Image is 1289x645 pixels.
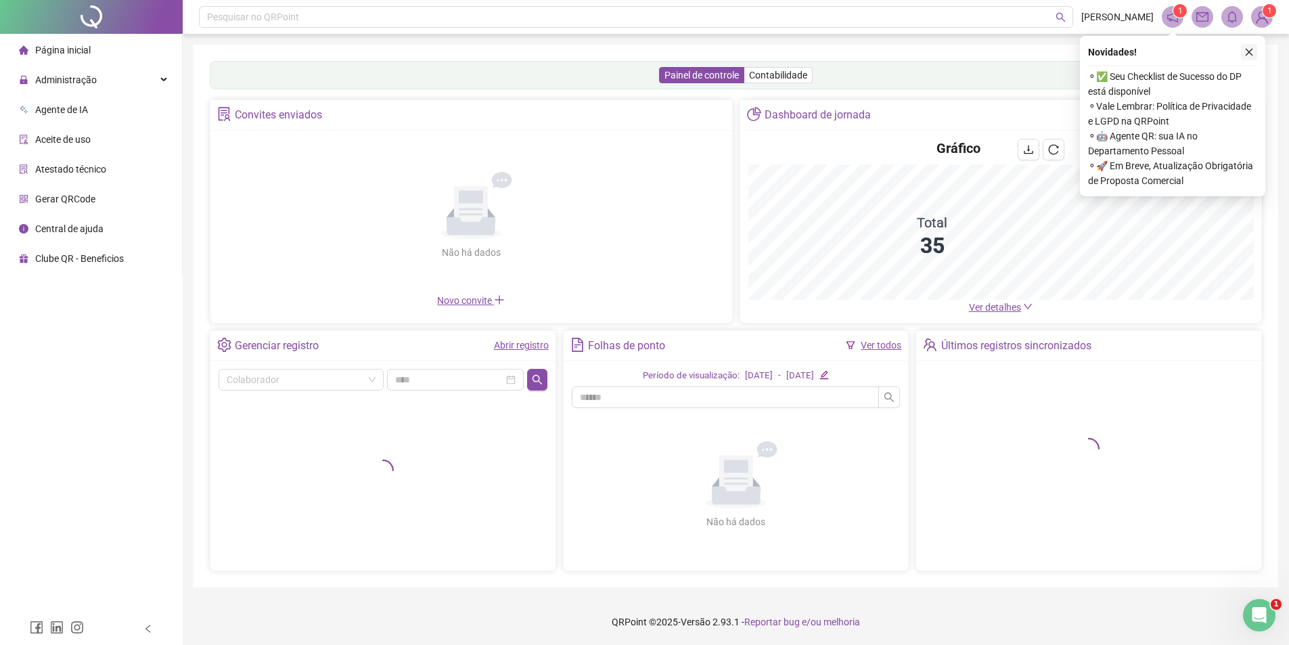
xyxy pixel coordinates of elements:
span: Painel de controle [664,70,739,81]
div: - [778,369,781,383]
span: ⚬ ✅ Seu Checklist de Sucesso do DP está disponível [1088,69,1257,99]
img: 84190 [1252,7,1272,27]
div: [DATE] [745,369,773,383]
span: Ver detalhes [969,302,1021,313]
span: team [923,338,937,352]
span: download [1023,144,1034,155]
span: Reportar bug e/ou melhoria [744,617,860,627]
sup: Atualize o seu contato no menu Meus Dados [1263,4,1276,18]
div: Não há dados [409,245,533,260]
div: Convites enviados [235,104,322,127]
a: Ver todos [861,340,901,351]
iframe: Intercom live chat [1243,599,1275,631]
span: Clube QR - Beneficios [35,253,124,264]
span: facebook [30,621,43,634]
span: Novidades ! [1088,45,1137,60]
div: Últimos registros sincronizados [941,334,1091,357]
span: 1 [1178,6,1183,16]
a: Abrir registro [494,340,549,351]
span: home [19,45,28,55]
span: file-text [570,338,585,352]
span: 1 [1267,6,1272,16]
div: Gerenciar registro [235,334,319,357]
div: Dashboard de jornada [765,104,871,127]
span: audit [19,135,28,144]
span: mail [1196,11,1208,23]
span: close [1244,47,1254,57]
span: plus [494,294,505,305]
span: Central de ajuda [35,223,104,234]
span: Versão [681,617,710,627]
span: Aceite de uso [35,134,91,145]
div: Não há dados [674,514,798,529]
span: ⚬ Vale Lembrar: Política de Privacidade e LGPD na QRPoint [1088,99,1257,129]
span: loading [1078,438,1100,460]
span: Administração [35,74,97,85]
span: Página inicial [35,45,91,55]
h4: Gráfico [936,139,980,158]
span: search [1056,12,1066,22]
span: pie-chart [747,107,761,121]
div: Período de visualização: [643,369,740,383]
span: solution [19,164,28,174]
span: linkedin [50,621,64,634]
span: left [143,624,153,633]
span: down [1023,302,1033,311]
div: [DATE] [786,369,814,383]
sup: 1 [1173,4,1187,18]
span: loading [372,460,394,481]
span: setting [217,338,231,352]
span: Contabilidade [749,70,807,81]
span: ⚬ 🚀 Em Breve, Atualização Obrigatória de Proposta Comercial [1088,158,1257,188]
span: Novo convite [437,295,505,306]
span: Agente de IA [35,104,88,115]
span: search [532,374,543,385]
span: search [884,392,895,403]
span: 1 [1271,599,1282,610]
span: reload [1048,144,1059,155]
div: Folhas de ponto [588,334,665,357]
span: lock [19,75,28,85]
span: bell [1226,11,1238,23]
span: qrcode [19,194,28,204]
span: notification [1167,11,1179,23]
span: solution [217,107,231,121]
span: info-circle [19,224,28,233]
span: Atestado técnico [35,164,106,175]
a: Ver detalhes down [969,302,1033,313]
span: Gerar QRCode [35,194,95,204]
span: gift [19,254,28,263]
span: edit [819,370,828,379]
span: instagram [70,621,84,634]
span: ⚬ 🤖 Agente QR: sua IA no Departamento Pessoal [1088,129,1257,158]
span: filter [846,340,855,350]
span: [PERSON_NAME] [1081,9,1154,24]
